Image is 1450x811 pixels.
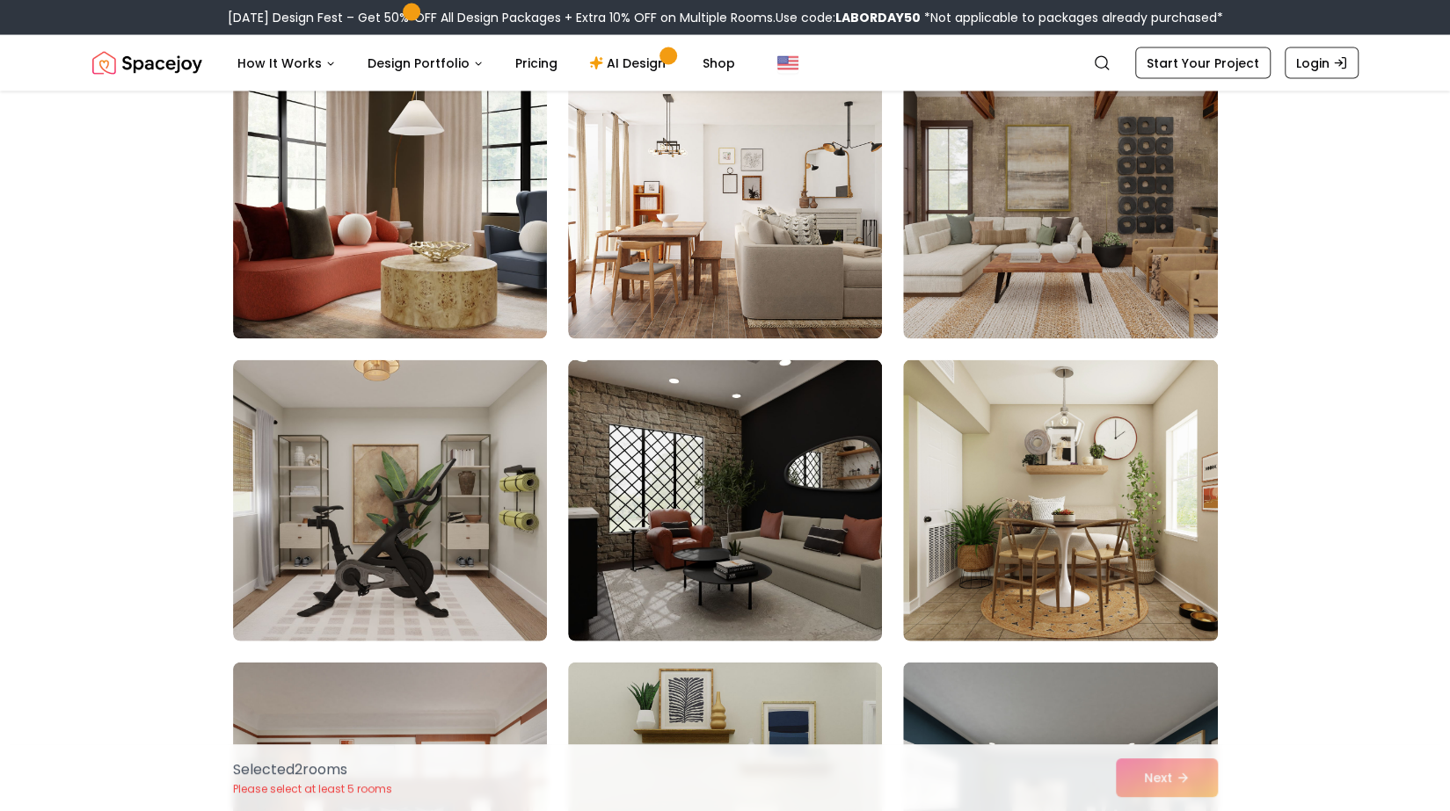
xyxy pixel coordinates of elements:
a: AI Design [575,46,685,81]
a: Login [1285,47,1359,79]
span: Use code: [776,9,921,26]
a: Start Your Project [1135,47,1271,79]
img: Room room-26 [568,360,882,641]
div: [DATE] Design Fest – Get 50% OFF All Design Packages + Extra 10% OFF on Multiple Rooms. [228,9,1223,26]
button: Design Portfolio [353,46,498,81]
b: LABORDAY50 [835,9,921,26]
p: Selected 2 room s [233,759,392,780]
img: Spacejoy Logo [92,46,202,81]
img: Room room-23 [568,58,882,339]
nav: Global [92,35,1359,91]
span: *Not applicable to packages already purchased* [921,9,1223,26]
nav: Main [223,46,749,81]
a: Spacejoy [92,46,202,81]
p: Please select at least 5 rooms [233,782,392,796]
a: Shop [689,46,749,81]
button: How It Works [223,46,350,81]
img: Room room-27 [903,360,1217,641]
img: United States [777,53,798,74]
a: Pricing [501,46,572,81]
img: Room room-22 [233,58,547,339]
img: Room room-24 [903,58,1217,339]
img: Room room-25 [233,360,547,641]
